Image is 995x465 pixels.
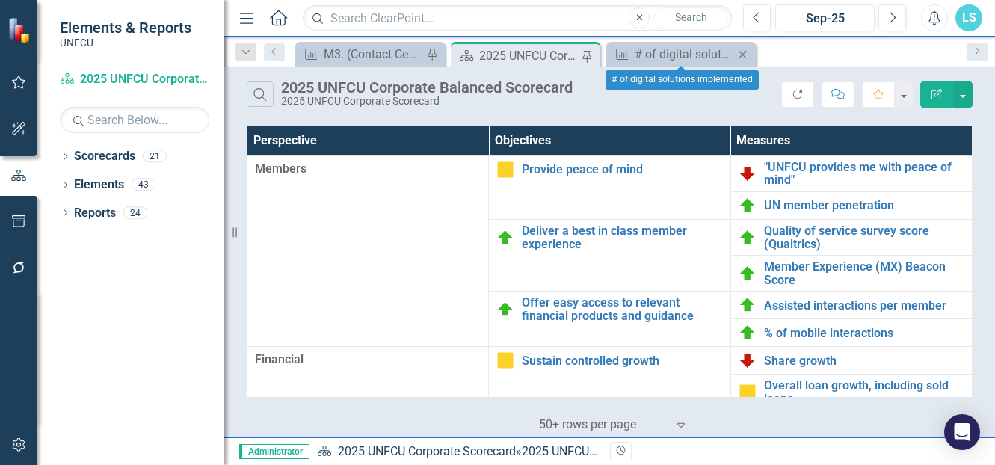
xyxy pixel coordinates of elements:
img: Caution [496,161,514,179]
td: Double-Click to Edit Right Click for Context Menu [489,220,730,292]
td: Double-Click to Edit Right Click for Context Menu [730,220,972,256]
a: Reports [74,205,116,222]
a: "UNFCU provides me with peace of mind" [764,161,964,187]
img: On Target [496,229,514,247]
td: Double-Click to Edit Right Click for Context Menu [489,347,730,410]
span: Members [255,161,481,178]
img: Below Plan [739,351,757,369]
a: Member Experience (MX) Beacon Score [764,260,964,286]
a: 2025 UNFCU Corporate Scorecard [338,444,516,458]
div: # of digital solutions implemented [635,45,733,64]
img: On Target [496,301,514,318]
a: Provide peace of mind [522,163,722,176]
a: M3. (Contact Center) Qualtrics quality of service survey score [299,45,422,64]
div: M3. (Contact Center) Qualtrics quality of service survey score [324,45,422,64]
span: Financial [255,351,481,369]
div: 2025 UNFCU Corporate Balanced Scorecard [479,46,578,65]
input: Search Below... [60,107,209,133]
td: Double-Click to Edit Right Click for Context Menu [489,155,730,219]
input: Search ClearPoint... [303,5,732,31]
td: Double-Click to Edit Right Click for Context Menu [730,292,972,319]
td: Double-Click to Edit Right Click for Context Menu [730,347,972,375]
td: Double-Click to Edit [247,155,489,347]
div: Sep-25 [780,10,869,28]
div: 43 [132,179,155,191]
div: 24 [123,206,147,219]
div: 2025 UNFCU Corporate Balanced Scorecard [522,444,752,458]
a: Sustain controlled growth [522,354,722,368]
a: Scorecards [74,148,135,165]
img: On Target [739,296,757,314]
div: # of digital solutions implemented [606,70,759,90]
div: 2025 UNFCU Corporate Scorecard [281,96,573,107]
span: Search [675,11,707,23]
img: Below Plan [739,164,757,182]
span: Administrator [239,444,309,459]
img: On Target [739,324,757,342]
button: Search [653,7,728,28]
td: Double-Click to Edit Right Click for Context Menu [730,192,972,220]
a: Assisted interactions per member [764,299,964,312]
td: Double-Click to Edit Right Click for Context Menu [730,155,972,191]
td: Double-Click to Edit Right Click for Context Menu [730,319,972,347]
td: Double-Click to Edit Right Click for Context Menu [730,256,972,292]
a: UN member penetration [764,199,964,212]
div: 21 [143,150,167,163]
a: Offer easy access to relevant financial products and guidance [522,296,722,322]
a: Overall loan growth, including sold loans [764,379,964,405]
a: # of digital solutions implemented [610,45,733,64]
img: ClearPoint Strategy [7,17,34,43]
div: 2025 UNFCU Corporate Balanced Scorecard [281,79,573,96]
img: On Target [739,265,757,283]
a: Deliver a best in class member experience [522,224,722,250]
small: UNFCU [60,37,191,49]
img: Caution [496,351,514,369]
div: » [317,443,599,461]
a: 2025 UNFCU Corporate Scorecard [60,71,209,88]
button: Sep-25 [775,4,875,31]
button: LS [955,4,982,31]
a: Quality of service survey score (Qualtrics) [764,224,964,250]
div: Open Intercom Messenger [944,414,980,450]
span: Elements & Reports [60,19,191,37]
td: Double-Click to Edit Right Click for Context Menu [489,292,730,347]
a: Share growth [764,354,964,368]
a: Elements [74,176,124,194]
img: On Target [739,197,757,215]
img: On Target [739,229,757,247]
img: Caution [739,384,757,401]
a: % of mobile interactions [764,327,964,340]
td: Double-Click to Edit Right Click for Context Menu [730,375,972,410]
